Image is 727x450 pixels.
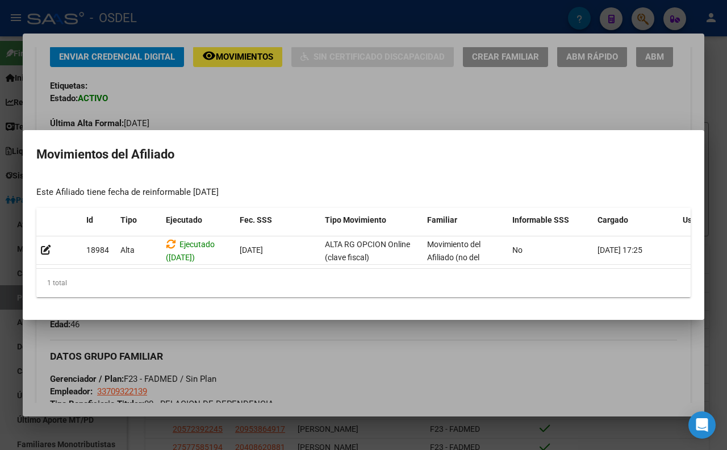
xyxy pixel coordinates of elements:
span: Fec. SSS [240,215,272,224]
datatable-header-cell: Id [82,208,116,232]
span: Ejecutado [166,215,202,224]
datatable-header-cell: Fec. SSS [235,208,320,232]
span: [DATE] 17:25 [598,245,642,255]
span: ALTA RG OPCION Online (clave fiscal) [325,240,410,262]
div: 1 total [36,269,691,297]
span: [DATE] [240,245,263,255]
datatable-header-cell: Familiar [423,208,508,232]
div: Open Intercom Messenger [688,411,716,439]
span: Movimiento del Afiliado (no del grupo) [427,240,481,275]
span: Tipo Movimiento [325,215,386,224]
span: Cargado [598,215,628,224]
span: Id [86,215,93,224]
span: No [512,245,523,255]
span: Informable SSS [512,215,569,224]
datatable-header-cell: Tipo [116,208,161,232]
h2: Movimientos del Afiliado [36,144,691,165]
span: Usuario [683,215,711,224]
datatable-header-cell: Tipo Movimiento [320,208,423,232]
span: Familiar [427,215,457,224]
div: Este Afiliado tiene fecha de reinformable [DATE] [36,186,691,199]
datatable-header-cell: Cargado [593,208,678,232]
span: 18984 [86,245,109,255]
datatable-header-cell: Informable SSS [508,208,593,232]
datatable-header-cell: Ejecutado [161,208,235,232]
span: Alta [120,245,135,255]
span: Ejecutado ([DATE]) [166,240,215,262]
span: Tipo [120,215,137,224]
